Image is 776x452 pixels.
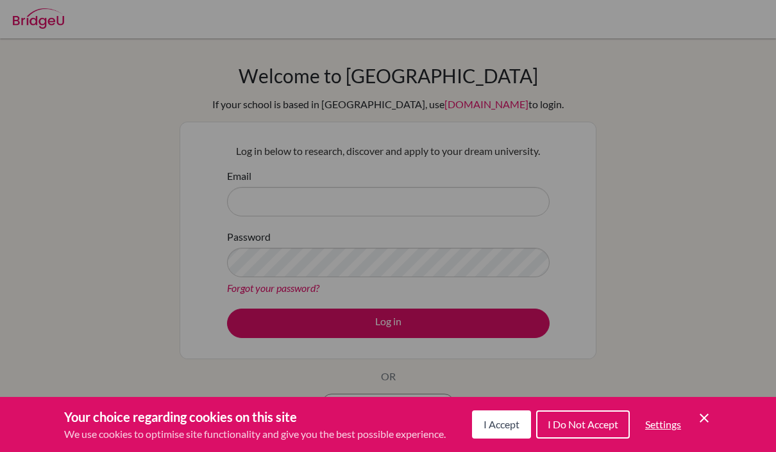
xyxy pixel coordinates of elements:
button: Save and close [696,410,712,426]
span: Settings [645,418,681,430]
span: I Accept [484,418,519,430]
button: I Accept [472,410,531,439]
span: I Do Not Accept [548,418,618,430]
button: Settings [635,412,691,437]
button: I Do Not Accept [536,410,630,439]
h3: Your choice regarding cookies on this site [64,407,446,426]
p: We use cookies to optimise site functionality and give you the best possible experience. [64,426,446,442]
